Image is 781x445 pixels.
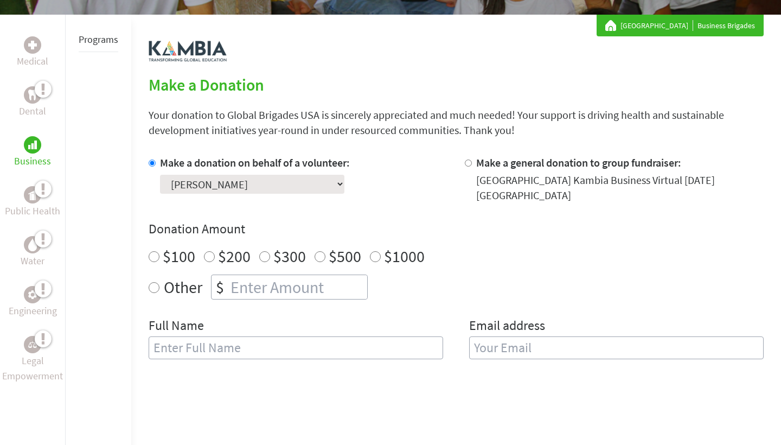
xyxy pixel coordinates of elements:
label: Make a donation on behalf of a volunteer: [160,156,350,169]
div: Legal Empowerment [24,336,41,353]
div: Medical [24,36,41,54]
div: [GEOGRAPHIC_DATA] Kambia Business Virtual [DATE] [GEOGRAPHIC_DATA] [476,173,764,203]
div: Water [24,236,41,253]
a: DentalDental [19,86,46,119]
input: Enter Full Name [149,336,443,359]
a: Programs [79,33,118,46]
label: $300 [273,246,306,266]
p: Dental [19,104,46,119]
img: Medical [28,41,37,49]
p: Legal Empowerment [2,353,63,384]
h2: Make a Donation [149,75,764,94]
a: MedicalMedical [17,36,48,69]
a: Public HealthPublic Health [5,186,60,219]
div: $ [212,275,228,299]
img: Public Health [28,189,37,200]
a: Legal EmpowermentLegal Empowerment [2,336,63,384]
label: $100 [163,246,195,266]
div: Dental [24,86,41,104]
label: Other [164,275,202,300]
p: Engineering [9,303,57,319]
label: Make a general donation to group fundraiser: [476,156,681,169]
label: Full Name [149,317,204,336]
div: Business [24,136,41,154]
p: Public Health [5,204,60,219]
label: $200 [218,246,251,266]
p: Your donation to Global Brigades USA is sincerely appreciated and much needed! Your support is dr... [149,107,764,138]
a: BusinessBusiness [14,136,51,169]
img: Business [28,141,37,149]
label: $500 [329,246,361,266]
p: Business [14,154,51,169]
img: logo-kambia.png [149,41,227,62]
a: [GEOGRAPHIC_DATA] [620,20,693,31]
input: Enter Amount [228,275,367,299]
input: Your Email [469,336,764,359]
img: Engineering [28,290,37,299]
h4: Donation Amount [149,220,764,238]
img: Legal Empowerment [28,341,37,348]
label: $1000 [384,246,425,266]
label: Email address [469,317,545,336]
img: Water [28,238,37,251]
li: Programs [79,28,118,52]
iframe: reCAPTCHA [149,385,313,428]
p: Water [21,253,44,269]
p: Medical [17,54,48,69]
div: Business Brigades [605,20,755,31]
a: WaterWater [21,236,44,269]
img: Dental [28,90,37,100]
div: Engineering [24,286,41,303]
a: EngineeringEngineering [9,286,57,319]
div: Public Health [24,186,41,204]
